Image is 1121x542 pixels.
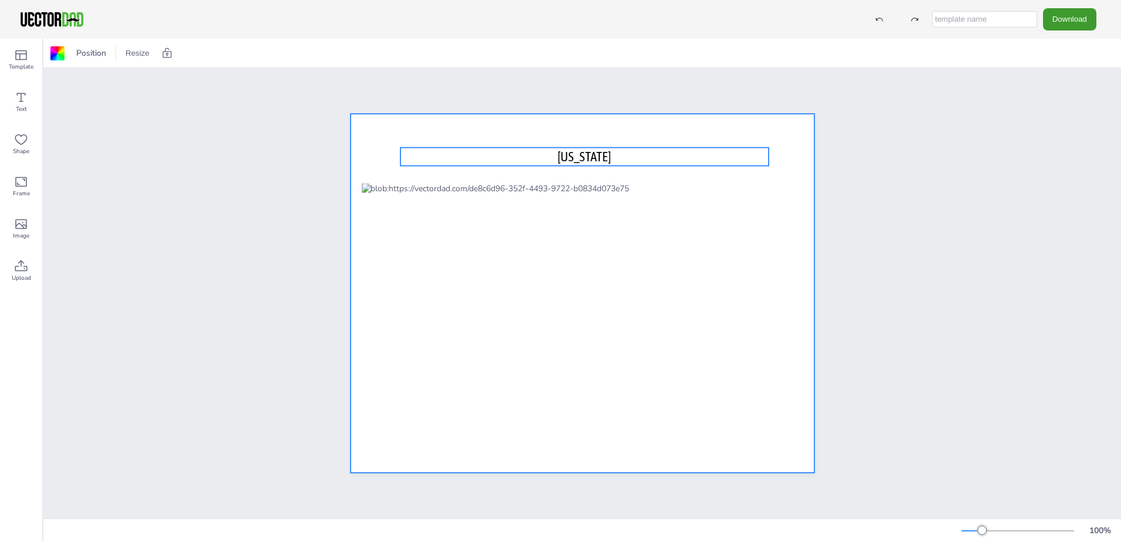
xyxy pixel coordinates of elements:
[9,62,33,72] span: Template
[1043,8,1096,30] button: Download
[74,48,108,59] span: Position
[13,147,29,156] span: Shape
[16,104,27,114] span: Text
[13,231,29,240] span: Image
[19,11,85,28] img: VectorDad-1.png
[12,273,31,283] span: Upload
[558,149,611,164] span: [US_STATE]
[932,11,1037,28] input: template name
[1086,525,1114,536] div: 100 %
[121,44,154,63] button: Resize
[13,189,30,198] span: Frame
